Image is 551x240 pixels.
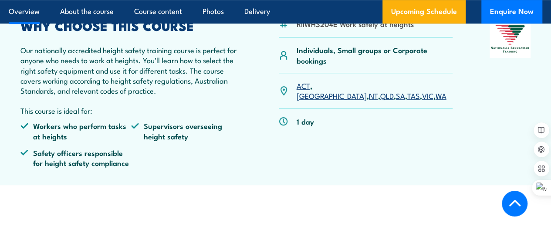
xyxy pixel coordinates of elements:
[20,45,242,96] p: Our nationally accredited height safety training course is perfect for anyone who needs to work a...
[297,80,310,91] a: ACT
[436,90,446,101] a: WA
[297,81,453,101] p: , , , , , , ,
[297,45,453,65] p: Individuals, Small groups or Corporate bookings
[131,121,242,141] li: Supervisors overseeing height safety
[20,121,131,141] li: Workers who perform tasks at heights
[422,90,433,101] a: VIC
[407,90,420,101] a: TAS
[297,116,314,126] p: 1 day
[396,90,405,101] a: SA
[490,20,531,58] img: Nationally Recognised Training logo.
[297,90,367,101] a: [GEOGRAPHIC_DATA]
[369,90,378,101] a: NT
[20,20,242,31] h2: WHY CHOOSE THIS COURSE
[20,105,242,115] p: This course is ideal for:
[380,90,394,101] a: QLD
[20,148,131,168] li: Safety officers responsible for height safety compliance
[297,19,414,29] li: RIIWHS204E Work safely at heights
